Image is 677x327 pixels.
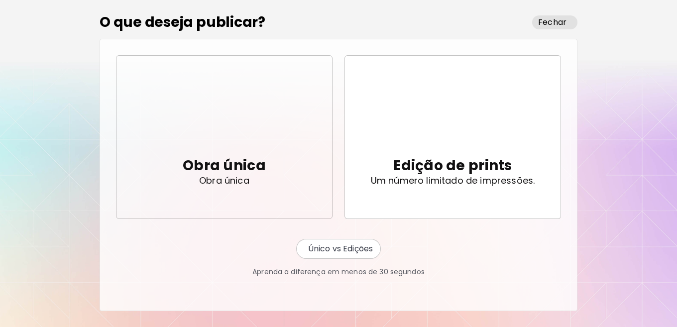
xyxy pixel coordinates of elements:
[418,82,487,150] img: Print Edition
[195,82,253,160] img: Unique Artwork
[252,267,425,277] p: Aprenda a diferença em menos de 30 segundos
[393,156,512,176] p: Edição de prints
[199,181,249,191] p: Obra única
[183,161,266,181] p: Obra única
[344,55,561,219] button: Print EditionEdição de printsUm número limitado de impressões.
[312,243,377,255] p: Único vs Edições
[116,55,333,219] button: Unique ArtworkObra únicaObra única
[371,176,535,186] p: Um número limitado de impressões.
[292,239,385,259] button: Unique vs EditionÚnico vs Edições
[300,244,308,253] img: Unique vs Edition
